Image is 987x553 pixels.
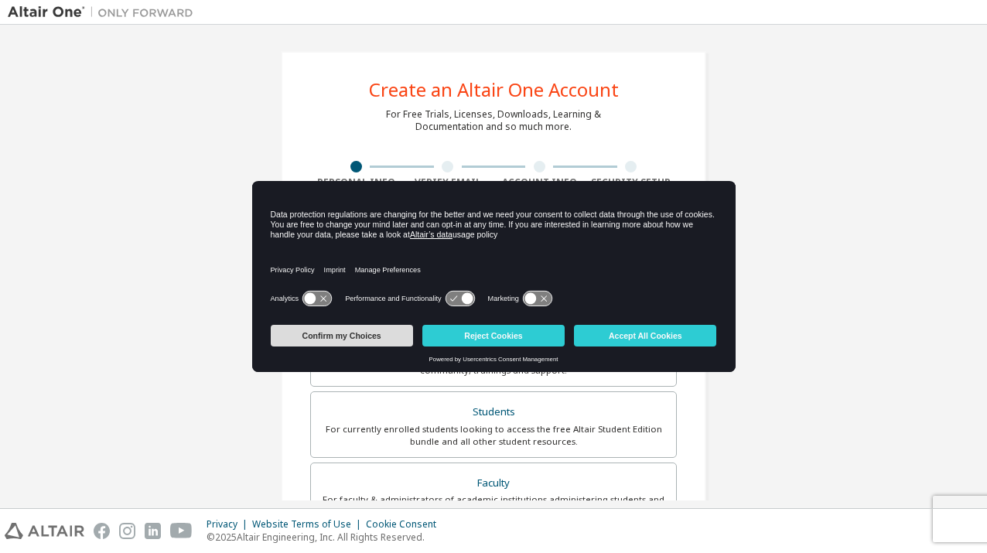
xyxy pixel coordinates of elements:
[369,80,619,99] div: Create an Altair One Account
[402,176,494,189] div: Verify Email
[320,493,667,518] div: For faculty & administrators of academic institutions administering students and accessing softwa...
[119,523,135,539] img: instagram.svg
[366,518,446,531] div: Cookie Consent
[386,108,601,133] div: For Free Trials, Licenses, Downloads, Learning & Documentation and so much more.
[320,401,667,423] div: Students
[8,5,201,20] img: Altair One
[310,176,402,189] div: Personal Info
[320,473,667,494] div: Faculty
[586,176,678,189] div: Security Setup
[5,523,84,539] img: altair_logo.svg
[170,523,193,539] img: youtube.svg
[320,423,667,448] div: For currently enrolled students looking to access the free Altair Student Edition bundle and all ...
[252,518,366,531] div: Website Terms of Use
[493,176,586,189] div: Account Info
[207,531,446,544] p: © 2025 Altair Engineering, Inc. All Rights Reserved.
[94,523,110,539] img: facebook.svg
[145,523,161,539] img: linkedin.svg
[207,518,252,531] div: Privacy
